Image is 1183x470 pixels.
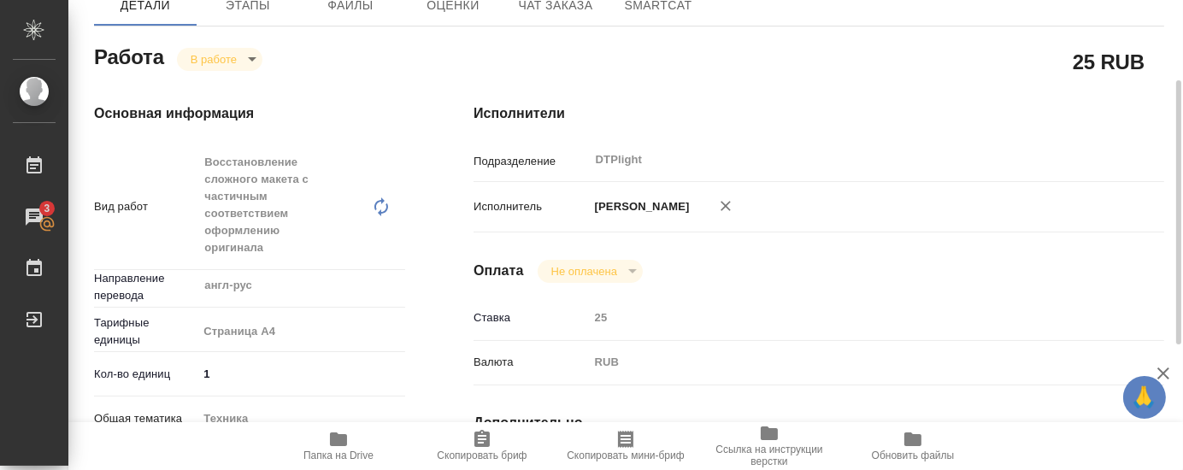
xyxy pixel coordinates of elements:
p: Исполнитель [474,198,589,215]
span: Скопировать бриф [437,449,527,461]
button: Удалить исполнителя [707,187,745,225]
div: RUB [589,348,1107,377]
span: Скопировать мини-бриф [567,449,684,461]
button: Скопировать мини-бриф [554,422,697,470]
button: Папка на Drive [267,422,410,470]
button: 🙏 [1123,376,1166,419]
div: Страница А4 [197,317,405,346]
button: Обновить файлы [841,422,985,470]
p: Кол-во единиц [94,366,197,383]
h4: Исполнители [474,103,1164,124]
button: В работе [185,52,242,67]
input: Пустое поле [589,305,1107,330]
p: Вид работ [94,198,197,215]
p: [PERSON_NAME] [589,198,690,215]
span: 3 [33,200,60,217]
h4: Основная информация [94,103,405,124]
button: Ссылка на инструкции верстки [697,422,841,470]
h2: Работа [94,40,164,71]
span: Ссылка на инструкции верстки [708,444,831,467]
h4: Дополнительно [474,413,1164,433]
p: Тарифные единицы [94,314,197,349]
span: Папка на Drive [303,449,374,461]
span: 🙏 [1130,379,1159,415]
a: 3 [4,196,64,238]
input: ✎ Введи что-нибудь [197,361,405,386]
p: Ставка [474,309,589,326]
div: В работе [177,48,262,71]
p: Общая тематика [94,410,197,427]
h4: Оплата [474,261,524,281]
button: Скопировать бриф [410,422,554,470]
span: Обновить файлы [872,449,955,461]
p: Подразделение [474,153,589,170]
h2: 25 RUB [1073,47,1145,76]
button: Не оплачена [546,264,622,279]
div: Техника [197,404,405,433]
div: В работе [538,260,643,283]
p: Направление перевода [94,270,197,304]
p: Валюта [474,354,589,371]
